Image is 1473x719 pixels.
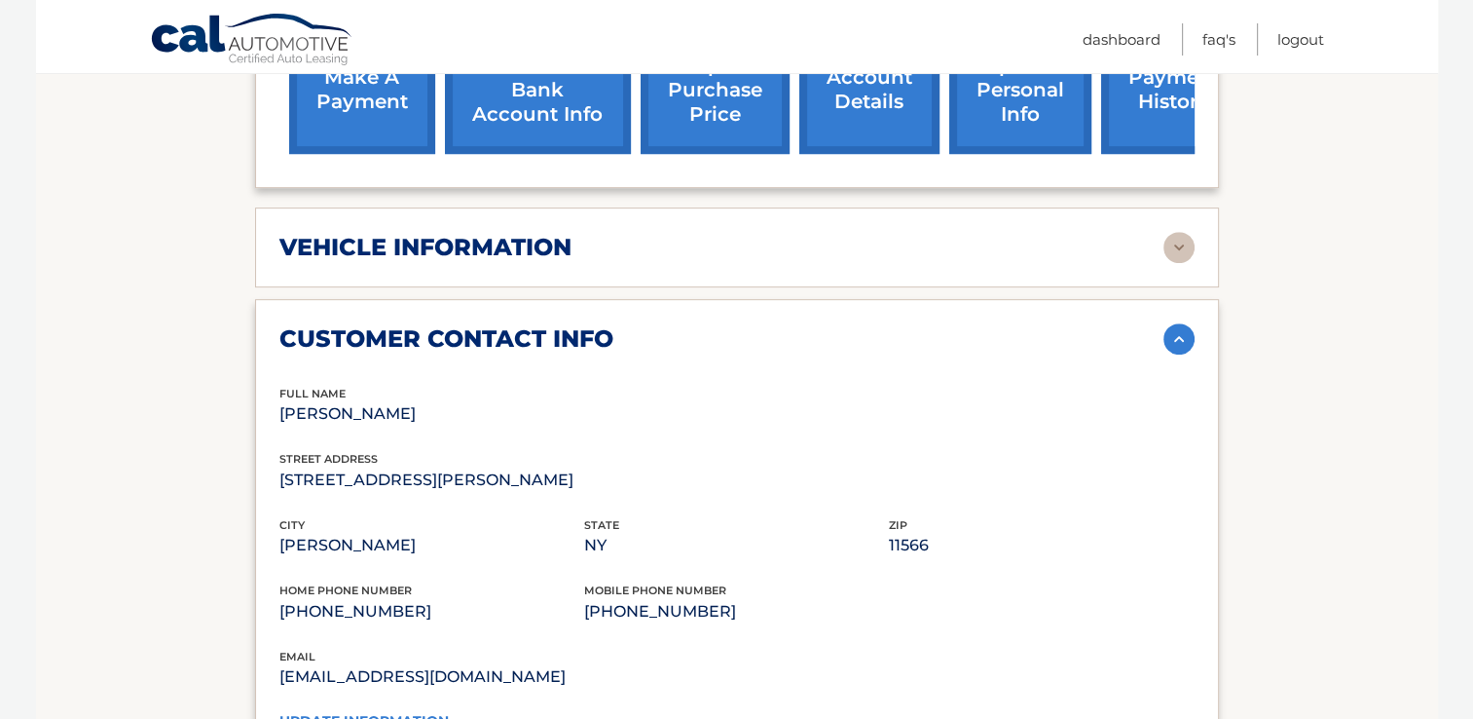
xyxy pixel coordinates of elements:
[889,532,1194,559] p: 11566
[1101,26,1247,154] a: payment history
[889,518,907,532] span: zip
[279,387,346,400] span: full name
[279,233,571,262] h2: vehicle information
[584,518,619,532] span: state
[279,663,737,691] p: [EMAIL_ADDRESS][DOMAIN_NAME]
[150,13,354,69] a: Cal Automotive
[445,26,631,154] a: Add/Remove bank account info
[584,584,726,597] span: mobile phone number
[279,400,584,428] p: [PERSON_NAME]
[279,452,378,466] span: street address
[279,598,584,625] p: [PHONE_NUMBER]
[279,324,613,354] h2: customer contact info
[1277,23,1324,56] a: Logout
[641,26,790,154] a: request purchase price
[279,518,305,532] span: city
[1163,232,1195,263] img: accordion-rest.svg
[584,532,889,559] p: NY
[584,598,889,625] p: [PHONE_NUMBER]
[1163,323,1195,355] img: accordion-active.svg
[1202,23,1235,56] a: FAQ's
[1083,23,1160,56] a: Dashboard
[279,650,315,663] span: email
[279,467,584,494] p: [STREET_ADDRESS][PERSON_NAME]
[799,26,939,154] a: account details
[289,26,435,154] a: make a payment
[279,532,584,559] p: [PERSON_NAME]
[949,26,1091,154] a: update personal info
[279,584,412,597] span: home phone number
